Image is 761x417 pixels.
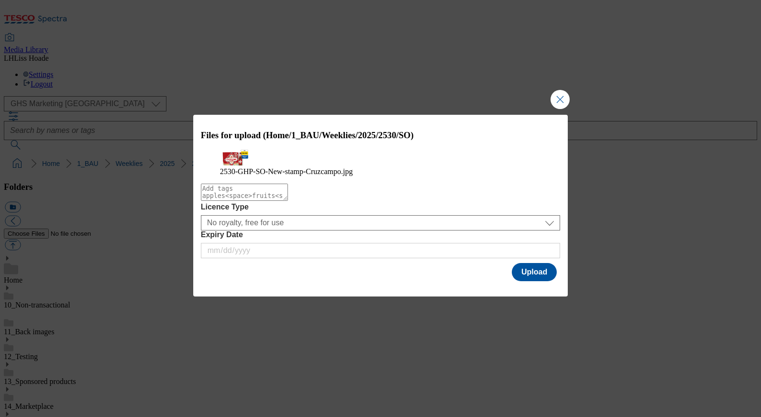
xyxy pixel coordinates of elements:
[201,230,561,239] label: Expiry Date
[201,130,561,141] h3: Files for upload (Home/1_BAU/Weeklies/2025/2530/SO)
[220,149,249,165] img: preview
[220,167,541,176] figcaption: 2530-GHP-SO-New-stamp-Cruzcampo.jpg
[512,263,557,281] button: Upload
[201,203,561,211] label: Licence Type
[551,90,570,109] button: Close Modal
[193,115,568,296] div: Modal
